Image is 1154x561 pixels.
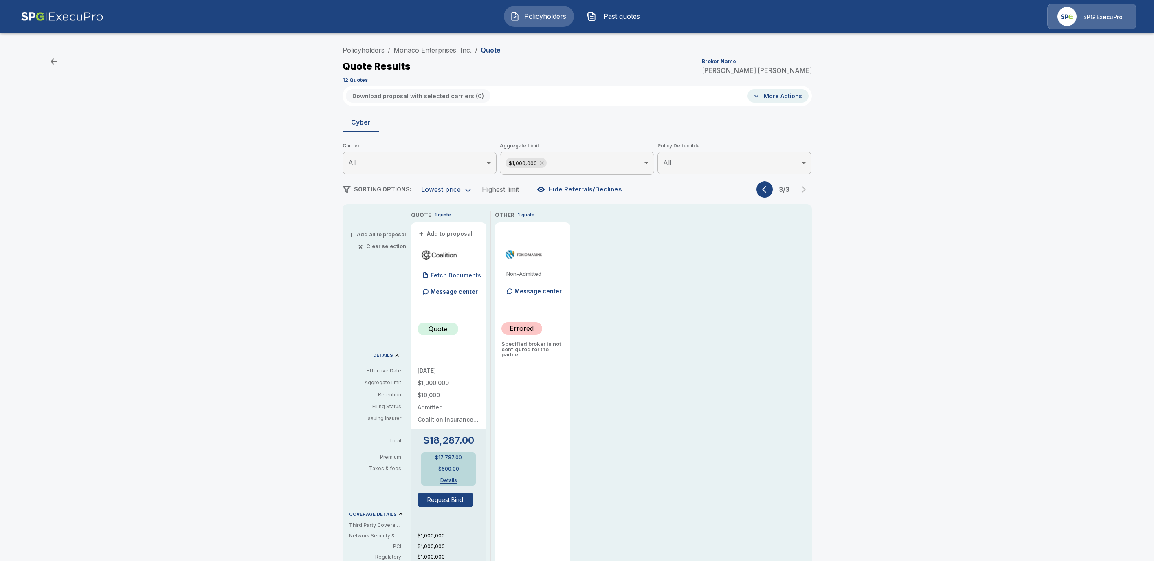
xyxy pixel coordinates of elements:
[418,417,480,422] p: Coalition Insurance Solutions
[343,46,385,54] a: Policyholders
[418,553,486,561] p: $1,000,000
[663,158,671,167] span: All
[535,182,625,197] button: Hide Referrals/Declines
[747,89,809,103] button: More Actions
[482,185,519,194] div: Highest limit
[354,186,411,193] span: SORTING OPTIONS:
[431,273,481,278] p: Fetch Documents
[418,543,486,550] p: $1,000,000
[343,112,379,132] button: Cyber
[418,229,475,238] button: +Add to proposal
[349,391,401,398] p: Retention
[418,493,480,507] span: Request Bind
[349,521,408,529] p: Third Party Coverage
[358,244,363,249] span: ×
[349,415,401,422] p: Issuing Insurer
[418,368,480,374] p: [DATE]
[506,271,564,277] p: Non-Admitted
[702,59,736,64] p: Broker Name
[475,45,477,55] li: /
[349,543,401,550] p: PCI: Covers fines or penalties imposed by banks or credit card companies
[657,142,812,150] span: Policy Deductible
[346,89,490,103] button: Download proposal with selected carriers (0)
[481,47,501,53] p: Quote
[429,324,447,334] p: Quote
[431,287,478,296] p: Message center
[510,323,534,333] p: Errored
[1057,7,1077,26] img: Agency Icon
[505,249,543,261] img: tmhcccyber
[349,379,401,386] p: Aggregate limit
[343,45,501,55] nav: breadcrumb
[421,249,459,261] img: coalitioncyberadmitted
[1083,13,1123,21] p: SPG ExecuPro
[418,532,486,539] p: $1,000,000
[702,67,812,74] p: [PERSON_NAME] [PERSON_NAME]
[343,78,368,83] p: 12 Quotes
[1047,4,1136,29] a: Agency IconSPG ExecuPro
[501,341,564,357] p: Specified broker is not configured for the partner
[523,11,568,21] span: Policyholders
[419,231,424,237] span: +
[349,367,401,374] p: Effective Date
[504,6,574,27] button: Policyholders IconPolicyholders
[393,46,472,54] a: Monaco Enterprises, Inc.
[587,11,596,21] img: Past quotes Icon
[600,11,644,21] span: Past quotes
[521,211,534,218] p: quote
[349,455,408,460] p: Premium
[349,232,354,237] span: +
[360,244,406,249] button: ×Clear selection
[495,211,514,219] p: OTHER
[349,438,408,443] p: Total
[510,11,520,21] img: Policyholders Icon
[518,211,520,218] p: 1
[423,436,474,445] p: $18,287.00
[506,158,540,168] span: $1,000,000
[418,493,474,507] button: Request Bind
[418,405,480,410] p: Admitted
[435,211,451,218] p: 1 quote
[373,353,393,358] p: DETAILS
[514,287,562,295] p: Message center
[349,403,401,410] p: Filing Status
[343,142,497,150] span: Carrier
[418,380,480,386] p: $1,000,000
[776,186,792,193] p: 3 / 3
[21,4,103,29] img: AA Logo
[348,158,356,167] span: All
[349,466,408,471] p: Taxes & fees
[500,142,654,150] span: Aggregate Limit
[418,392,480,398] p: $10,000
[506,158,547,168] div: $1,000,000
[388,45,390,55] li: /
[349,512,397,517] p: COVERAGE DETAILS
[438,466,459,471] p: $500.00
[411,211,431,219] p: QUOTE
[349,532,401,539] p: Network Security & Privacy Liability: Third party liability costs
[432,478,465,483] button: Details
[349,553,401,561] p: Regulatory: In case you're fined by regulators (e.g., for breaching consumer privacy)
[343,62,411,71] p: Quote Results
[421,185,461,194] div: Lowest price
[435,455,462,460] p: $17,787.00
[580,6,651,27] button: Past quotes IconPast quotes
[350,232,406,237] button: +Add all to proposal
